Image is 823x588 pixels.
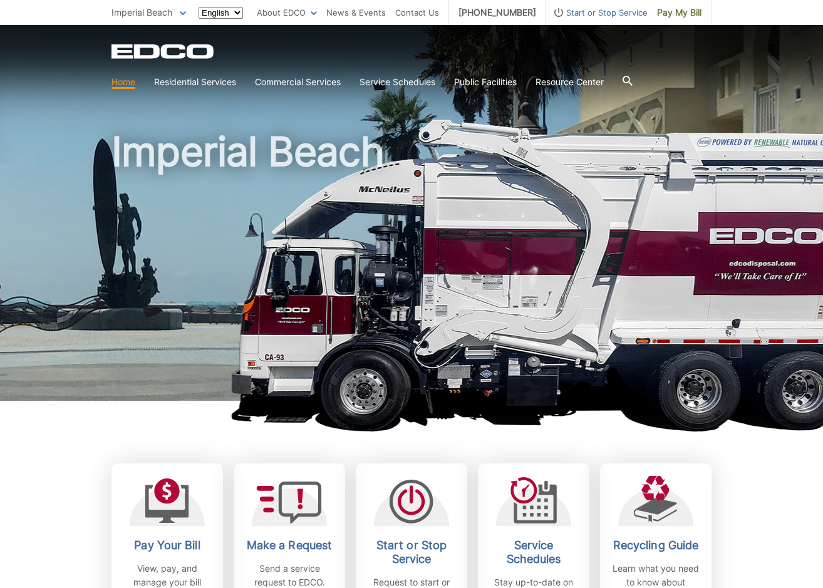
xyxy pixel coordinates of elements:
[395,6,439,19] a: Contact Us
[365,539,458,566] h2: Start or Stop Service
[487,539,580,566] h2: Service Schedules
[454,75,517,89] a: Public Facilities
[657,6,701,19] span: Pay My Bill
[255,75,341,89] a: Commercial Services
[360,75,435,89] a: Service Schedules
[609,539,702,552] h2: Recycling Guide
[121,539,214,552] h2: Pay Your Bill
[243,539,336,552] h2: Make a Request
[199,7,243,19] select: Select a language
[111,75,135,89] a: Home
[111,7,172,18] span: Imperial Beach
[326,6,386,19] a: News & Events
[111,132,712,406] h1: Imperial Beach
[154,75,236,89] a: Residential Services
[536,75,604,89] a: Resource Center
[257,6,317,19] a: About EDCO
[111,44,215,59] a: EDCD logo. Return to the homepage.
